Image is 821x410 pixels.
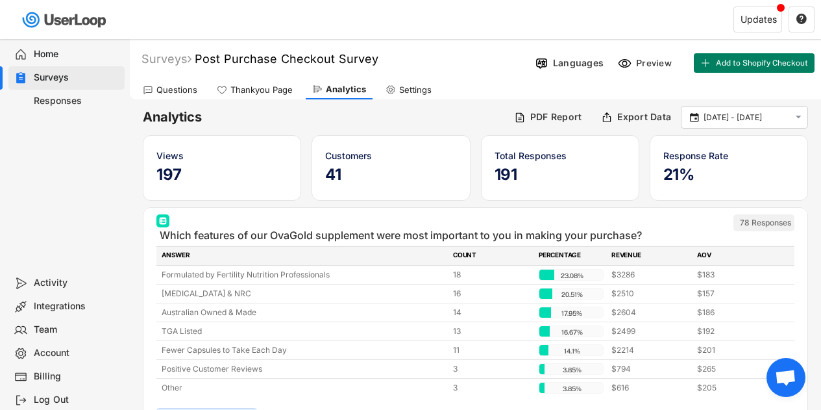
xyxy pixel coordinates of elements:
[617,111,671,123] div: Export Data
[495,165,626,185] h5: 191
[694,53,815,73] button: Add to Shopify Checkout
[697,307,775,318] div: $186
[611,307,689,318] div: $2604
[141,51,191,66] div: Surveys
[453,288,531,300] div: 16
[162,250,445,262] div: ANSWER
[542,288,602,300] div: 20.51%
[542,345,602,357] div: 14.1%
[542,326,602,338] div: 16.67%
[697,326,775,337] div: $192
[453,269,531,281] div: 18
[162,269,445,281] div: Formulated by Fertility Nutrition Professionals
[162,382,445,394] div: Other
[453,326,531,337] div: 13
[143,109,504,126] h6: Analytics
[697,382,775,394] div: $205
[34,300,119,313] div: Integrations
[325,149,456,162] div: Customers
[697,344,775,356] div: $201
[611,288,689,300] div: $2510
[535,57,548,70] img: Language%20Icon.svg
[796,13,807,25] text: 
[156,149,288,162] div: Views
[195,52,378,66] font: Post Purchase Checkout Survey
[611,363,689,375] div: $794
[539,250,604,262] div: PERCENTAGE
[453,250,531,262] div: COUNT
[162,288,445,300] div: [MEDICAL_DATA] & NRC
[611,326,689,337] div: $2499
[34,324,119,336] div: Team
[34,370,119,383] div: Billing
[553,57,604,69] div: Languages
[741,15,777,24] div: Updates
[690,111,699,123] text: 
[716,59,808,67] span: Add to Shopify Checkout
[663,165,794,185] h5: 21%
[162,363,445,375] div: Positive Customer Reviews
[542,364,602,376] div: 3.85%
[704,111,789,124] input: Select Date Range
[34,394,119,406] div: Log Out
[34,277,119,289] div: Activity
[542,270,602,281] div: 23.08%
[796,112,802,123] text: 
[542,307,602,319] div: 17.95%
[230,84,293,96] div: Thankyou Page
[399,84,432,96] div: Settings
[156,165,288,185] h5: 197
[156,84,197,96] div: Questions
[453,363,531,375] div: 3
[162,326,445,337] div: TGA Listed
[34,48,119,60] div: Home
[611,344,689,356] div: $2214
[453,307,531,318] div: 14
[542,383,602,394] div: 3.85%
[495,149,626,162] div: Total Responses
[611,269,689,281] div: $3286
[697,250,775,262] div: AOV
[453,382,531,394] div: 3
[740,218,791,228] div: 78 Responses
[19,6,111,33] img: userloop-logo-01.svg
[34,95,119,107] div: Responses
[159,217,167,225] img: Multi Select
[530,111,582,123] div: PDF Report
[453,344,531,356] div: 11
[162,344,445,356] div: Fewer Capsules to Take Each Day
[697,363,775,375] div: $265
[160,227,642,243] div: Which features of our OvaGold supplement were most important to you in making your purchase?
[162,307,445,318] div: Australian Owned & Made
[611,250,689,262] div: REVENUE
[688,112,700,123] button: 
[325,165,456,185] h5: 41
[697,288,775,300] div: $157
[663,149,794,162] div: Response Rate
[611,382,689,394] div: $616
[34,71,119,84] div: Surveys
[697,269,775,281] div: $183
[636,57,675,69] div: Preview
[766,358,805,397] a: Open chat
[326,84,366,95] div: Analytics
[796,14,807,25] button: 
[792,112,804,123] button: 
[34,347,119,359] div: Account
